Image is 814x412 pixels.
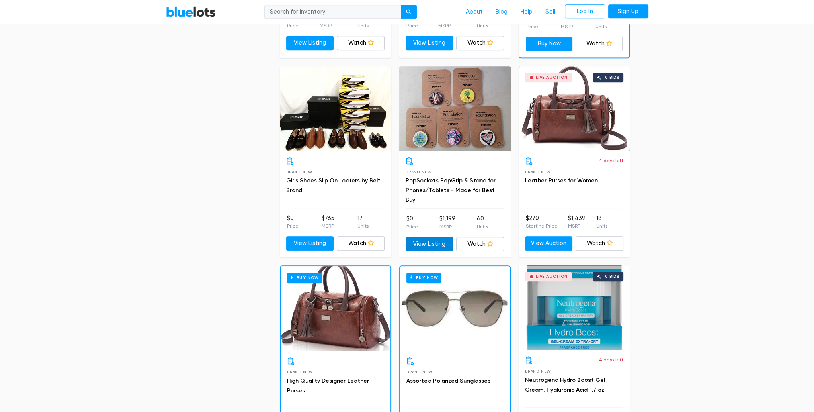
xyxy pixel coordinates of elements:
a: BlueLots [166,6,216,18]
h6: Buy Now [406,273,441,283]
a: Help [514,4,539,20]
a: Watch [337,36,385,50]
p: Units [477,223,488,230]
p: Units [357,222,369,230]
a: View Listing [286,36,334,50]
a: View Listing [286,236,334,251]
span: Brand New [406,370,433,374]
a: Sign Up [608,4,648,19]
div: Live Auction [536,75,568,80]
a: PopSockets PopGrip & Stand for Phones/Tablets - Made for Best Buy [406,177,496,203]
p: Price [527,23,543,30]
a: Buy Now [281,266,390,351]
li: 17 [357,214,369,230]
a: View Listing [406,237,453,251]
span: Brand New [287,370,313,374]
p: 4 days left [599,356,623,363]
a: High Quality Designer Leather Purses [287,377,369,394]
a: Girls Shoes Slip On Loafers by Belt Brand [286,177,381,194]
a: Sell [539,4,562,20]
span: Brand New [406,170,432,174]
div: Live Auction [536,275,568,279]
a: Blog [489,4,514,20]
li: $765 [322,214,334,230]
a: Leather Purses for Women [525,177,598,184]
a: Log In [565,4,605,19]
a: Live Auction 0 bids [519,66,630,151]
a: Live Auction 0 bids [519,265,630,350]
a: Watch [576,236,623,251]
li: 60 [477,214,488,230]
li: $0 [287,214,299,230]
p: Units [357,22,369,29]
div: 0 bids [605,75,619,80]
p: MSRP [320,22,336,29]
input: Search for inventory [264,5,401,19]
p: MSRP [568,222,586,230]
p: Units [477,22,488,29]
a: Buy Now [526,37,573,51]
li: 18 [596,214,607,230]
p: Units [595,23,607,30]
div: 0 bids [605,275,619,279]
span: Brand New [286,170,312,174]
p: MSRP [322,222,334,230]
p: MSRP [439,223,455,230]
p: 4 days left [599,157,623,164]
p: Units [596,222,607,230]
a: Watch [456,36,504,50]
p: MSRP [561,23,578,30]
a: Watch [456,237,504,251]
a: Buy Now [400,266,510,351]
li: $1,439 [568,214,586,230]
li: $270 [526,214,558,230]
p: Starting Price [526,222,558,230]
span: Brand New [525,369,551,373]
a: Assorted Polarized Sunglasses [406,377,490,384]
li: $0 [406,214,418,230]
p: MSRP [438,22,457,29]
p: Price [406,22,418,29]
p: Price [287,22,299,29]
p: Price [406,223,418,230]
p: Price [287,222,299,230]
a: About [459,4,489,20]
li: $1,199 [439,214,455,230]
h6: Buy Now [287,273,322,283]
a: Watch [576,37,623,51]
a: Neutrogena Hydro Boost Gel Cream, Hyaluronic Acid 1.7 oz [525,377,605,393]
span: Brand New [525,170,551,174]
a: View Auction [525,236,573,251]
a: View Listing [406,36,453,50]
a: Watch [337,236,385,251]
